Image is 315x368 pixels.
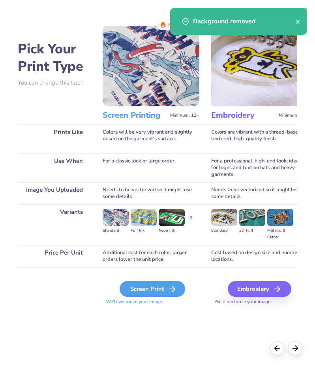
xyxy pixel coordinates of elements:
[193,17,295,26] div: Background removed
[295,17,301,26] button: close
[18,40,91,75] h2: Pick Your Print Type
[131,227,157,234] div: Puff Ink
[211,25,308,106] img: Embroidery
[239,209,265,226] img: 3D Puff
[18,204,91,245] div: Variants
[297,4,312,19] button: Close
[211,125,308,153] div: Colors are vibrant with a thread-based textured, high-quality finish.
[211,298,308,305] span: We'll vectorize your image.
[103,209,129,226] img: Standard
[211,245,308,267] div: Cost based on design size and number of locations.
[211,209,237,226] img: Standard
[168,22,198,28] span: Most Popular
[103,298,199,305] span: We'll vectorize your image.
[211,153,308,182] div: For a professional, high-end look; ideal for logos and text on hats and heavy garments.
[103,125,199,153] div: Colors will be very vibrant and slightly raised on the garment's surface.
[267,227,293,241] div: Metallic & Glitter
[103,110,167,121] h3: Screen Printing
[211,110,276,121] h3: Embroidery
[103,25,199,106] img: Screen Printing
[18,245,91,267] div: Price Per Unit
[131,209,157,226] img: Puff Ink
[211,227,237,234] div: Standard
[159,209,185,226] img: Neon Ink
[279,113,308,118] span: Minimum: 12+
[103,227,129,234] div: Standard
[239,227,265,234] div: 3D Puff
[18,79,91,86] p: You can change this later.
[159,227,185,234] div: Neon Ink
[267,209,293,226] img: Metallic & Glitter
[103,153,199,182] div: For a classic look or large order.
[120,281,185,297] div: Screen Print
[18,182,91,204] div: Image You Uploaded
[18,153,91,182] div: Use When
[18,125,91,153] div: Prints Like
[228,281,291,297] div: Embroidery
[170,113,199,118] span: Minimum: 12+
[103,182,199,204] div: Needs to be vectorized so it might lose some details
[211,182,308,204] div: Needs to be vectorized so it might lose some details
[187,215,192,228] div: + 3
[103,245,199,267] div: Additional cost for each color; larger orders lower the unit price.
